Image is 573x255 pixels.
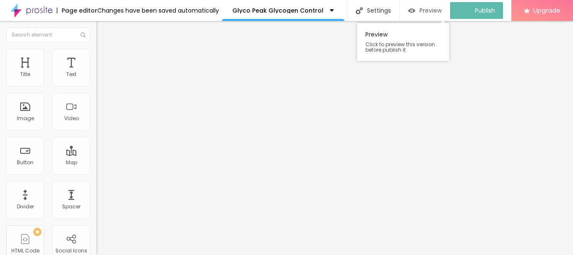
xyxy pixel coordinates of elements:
[66,160,77,166] div: Map
[17,204,34,210] div: Divider
[97,8,219,13] div: Changes have been saved automatically
[11,248,39,254] div: HTML Code
[17,160,34,166] div: Button
[62,204,81,210] div: Spacer
[533,7,560,14] span: Upgrade
[20,71,30,77] div: Title
[232,8,323,13] p: Glyco Peak Glycogen Control
[66,71,76,77] div: Text
[365,42,441,53] span: Click to preview this version before publish it.
[6,27,90,42] input: Search element
[55,248,87,254] div: Social Icons
[475,7,495,14] span: Publish
[64,116,79,121] div: Video
[357,23,449,61] div: Preview
[17,116,34,121] div: Image
[450,2,503,19] button: Publish
[400,2,450,19] button: Preview
[81,32,86,37] img: Icone
[356,7,363,14] img: Icone
[408,7,415,14] img: view-1.svg
[57,8,97,13] div: Page editor
[419,7,442,14] span: Preview
[96,21,573,255] iframe: Editor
